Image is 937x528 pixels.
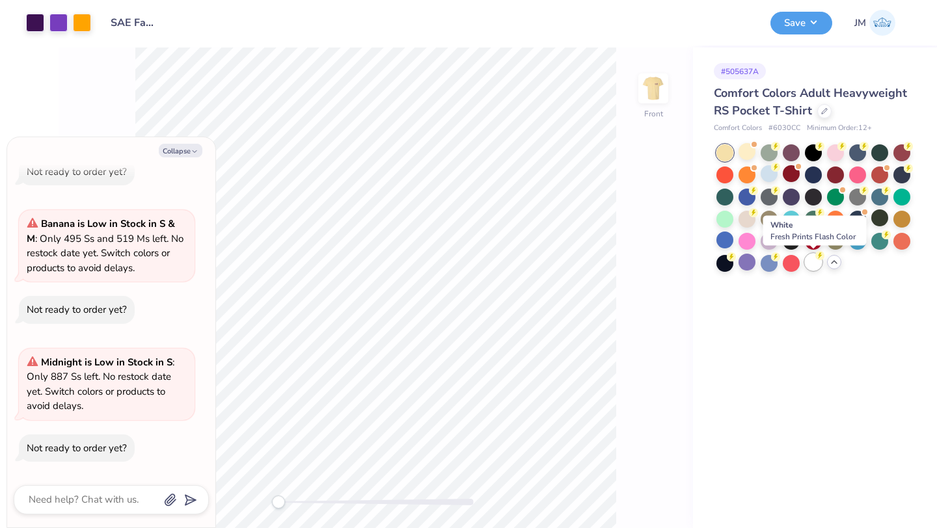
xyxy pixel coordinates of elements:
span: JM [854,16,866,31]
img: Jackson Moore [869,10,895,36]
div: Accessibility label [272,495,285,508]
button: Save [770,12,832,34]
span: Comfort Colors Adult Heavyweight RS Pocket T-Shirt [714,85,907,118]
div: Not ready to order yet? [27,442,127,455]
span: : Only 495 Ss and 519 Ms left. No restock date yet. Switch colors or products to avoid delays. [27,217,183,274]
div: Front [644,108,663,120]
div: # 505637A [714,63,766,79]
div: White [763,216,867,246]
input: Untitled Design [101,10,165,36]
div: Not ready to order yet? [27,165,127,178]
strong: Midnight is Low in Stock in S [41,356,172,369]
img: Front [640,75,666,101]
a: JM [849,10,901,36]
span: Minimum Order: 12 + [807,123,872,134]
button: Collapse [159,144,202,157]
span: Comfort Colors [714,123,762,134]
span: : Only 887 Ss left. No restock date yet. Switch colors or products to avoid delays. [27,356,174,413]
span: # 6030CC [768,123,800,134]
strong: Banana is Low in Stock in S & M [27,217,175,245]
span: Fresh Prints Flash Color [770,231,856,242]
div: Not ready to order yet? [27,303,127,316]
